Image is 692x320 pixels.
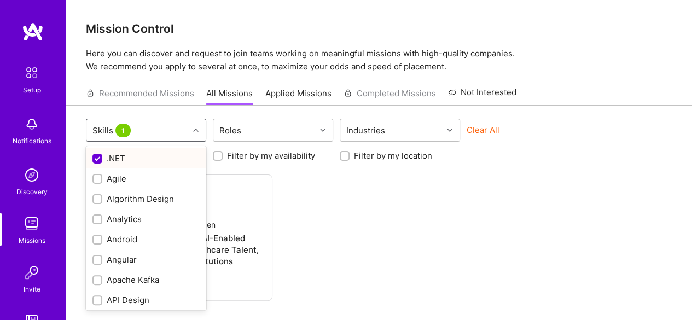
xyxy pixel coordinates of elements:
[23,84,41,96] div: Setup
[92,294,200,306] div: API Design
[265,88,332,106] a: Applied Missions
[19,235,45,246] div: Missions
[344,123,388,138] div: Industries
[90,123,136,138] div: Skills
[22,22,44,42] img: logo
[92,153,200,164] div: .NET
[448,86,516,106] a: Not Interested
[21,113,43,135] img: bell
[92,254,200,265] div: Angular
[447,127,452,133] i: icon Chevron
[13,135,51,147] div: Notifications
[92,234,200,245] div: Android
[354,150,432,161] label: Filter by my location
[320,127,325,133] i: icon Chevron
[227,150,315,161] label: Filter by my availability
[20,61,43,84] img: setup
[217,123,244,138] div: Roles
[92,193,200,205] div: Algorithm Design
[21,261,43,283] img: Invite
[92,173,200,184] div: Agile
[16,186,48,197] div: Discovery
[206,88,253,106] a: All Missions
[24,283,40,295] div: Invite
[92,213,200,225] div: Analytics
[115,124,131,137] span: 1
[21,213,43,235] img: teamwork
[86,47,672,73] p: Here you can discover and request to join teams working on meaningful missions with high-quality ...
[92,274,200,286] div: Apache Kafka
[467,124,499,136] button: Clear All
[21,164,43,186] img: discovery
[86,22,672,36] h3: Mission Control
[193,127,199,133] i: icon Chevron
